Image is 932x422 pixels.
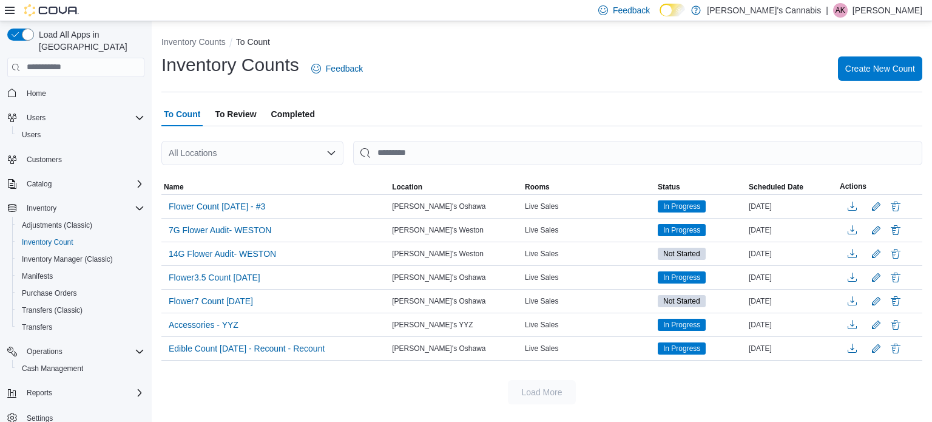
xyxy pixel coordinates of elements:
button: Delete [888,294,903,308]
span: Edible Count [DATE] - Recount - Recount [169,342,325,355]
button: Users [22,111,50,125]
span: Location [392,182,422,192]
span: In Progress [658,200,706,213]
span: Users [22,111,144,125]
span: [PERSON_NAME]'s Oshawa [392,202,485,211]
span: In Progress [663,319,700,330]
button: Edit count details [869,197,883,216]
a: Purchase Orders [17,286,82,301]
a: Transfers (Classic) [17,303,87,318]
span: Transfers [22,322,52,332]
a: Inventory Count [17,235,78,250]
a: Transfers [17,320,57,335]
span: Inventory [27,203,56,213]
p: [PERSON_NAME]'s Cannabis [707,3,821,18]
button: Catalog [2,175,149,192]
div: Abby Kirkbride [833,3,848,18]
button: Inventory Count [12,234,149,251]
span: Operations [27,347,62,356]
div: [DATE] [746,223,837,237]
span: Feedback [326,63,363,75]
button: Inventory Counts [161,37,226,47]
span: Customers [22,152,144,167]
span: Customers [27,155,62,165]
span: Inventory Manager (Classic) [22,254,113,264]
span: Inventory Manager (Classic) [17,252,144,267]
span: In Progress [658,319,706,331]
span: [PERSON_NAME]'s Weston [392,225,484,235]
button: Customers [2,151,149,168]
button: Load More [508,380,576,404]
button: Adjustments (Classic) [12,217,149,234]
button: Flower7 Count [DATE] [164,292,258,310]
button: Catalog [22,177,56,191]
div: [DATE] [746,341,837,356]
span: Completed [271,102,315,126]
span: Name [164,182,184,192]
button: Delete [888,341,903,356]
span: In Progress [663,272,700,283]
span: Transfers [17,320,144,335]
button: Edible Count [DATE] - Recount - Recount [164,339,329,358]
span: In Progress [663,225,700,236]
a: Home [22,86,51,101]
a: Manifests [17,269,58,284]
button: Delete [888,318,903,332]
button: Status [655,180,746,194]
span: To Review [215,102,256,126]
div: [DATE] [746,270,837,285]
button: Transfers (Classic) [12,302,149,319]
button: Purchase Orders [12,285,149,302]
button: Edit count details [869,292,883,310]
a: Inventory Manager (Classic) [17,252,118,267]
span: In Progress [658,224,706,236]
span: Flower3.5 Count [DATE] [169,271,260,284]
button: Accessories - YYZ [164,316,243,334]
div: Live Sales [522,341,655,356]
button: Edit count details [869,245,883,263]
span: Catalog [22,177,144,191]
div: Live Sales [522,223,655,237]
span: Actions [840,182,866,191]
div: [DATE] [746,294,837,308]
span: Transfers (Classic) [17,303,144,318]
span: Inventory [22,201,144,216]
span: Manifests [17,269,144,284]
button: Delete [888,199,903,214]
span: Not Started [658,248,706,260]
div: [DATE] [746,318,837,332]
span: Purchase Orders [17,286,144,301]
span: In Progress [658,342,706,355]
span: In Progress [658,271,706,284]
span: [PERSON_NAME]'s Oshawa [392,273,485,282]
span: Flower Count [DATE] - #3 [169,200,265,213]
span: To Count [164,102,200,126]
button: Name [161,180,390,194]
button: Users [12,126,149,143]
button: Flower Count [DATE] - #3 [164,197,270,216]
div: Live Sales [522,270,655,285]
span: Manifests [22,271,53,281]
span: Status [658,182,680,192]
span: Inventory Count [22,237,73,247]
span: [PERSON_NAME]'s Oshawa [392,344,485,353]
button: Home [2,84,149,102]
span: Cash Management [17,361,144,376]
button: Cash Management [12,360,149,377]
span: Not Started [663,248,700,259]
button: Create New Count [838,56,922,81]
a: Adjustments (Classic) [17,218,97,233]
button: Open list of options [326,148,336,158]
button: Edit count details [869,221,883,239]
span: Home [27,89,46,98]
span: Transfers (Classic) [22,305,83,315]
p: | [826,3,828,18]
span: Home [22,86,144,101]
button: Delete [888,223,903,237]
button: Inventory [22,201,61,216]
span: In Progress [663,201,700,212]
span: Accessories - YYZ [169,319,238,331]
button: Delete [888,247,903,261]
a: Feedback [306,56,368,81]
a: Customers [22,152,67,167]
